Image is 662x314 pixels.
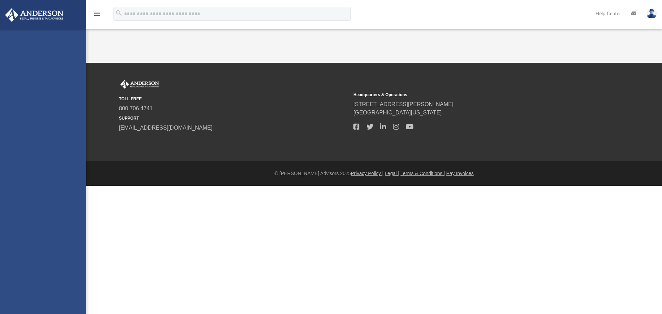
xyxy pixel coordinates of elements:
i: menu [93,10,101,18]
small: TOLL FREE [119,96,349,102]
img: Anderson Advisors Platinum Portal [3,8,66,22]
i: search [115,9,123,17]
a: Pay Invoices [446,171,473,176]
small: SUPPORT [119,115,349,121]
a: [GEOGRAPHIC_DATA][US_STATE] [353,110,442,115]
a: 800.706.4741 [119,105,153,111]
a: [STREET_ADDRESS][PERSON_NAME] [353,101,453,107]
img: Anderson Advisors Platinum Portal [119,80,160,89]
div: © [PERSON_NAME] Advisors 2025 [86,170,662,177]
a: menu [93,13,101,18]
img: User Pic [646,9,657,19]
a: [EMAIL_ADDRESS][DOMAIN_NAME] [119,125,212,131]
small: Headquarters & Operations [353,92,583,98]
a: Terms & Conditions | [401,171,445,176]
a: Privacy Policy | [351,171,384,176]
a: Legal | [385,171,399,176]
